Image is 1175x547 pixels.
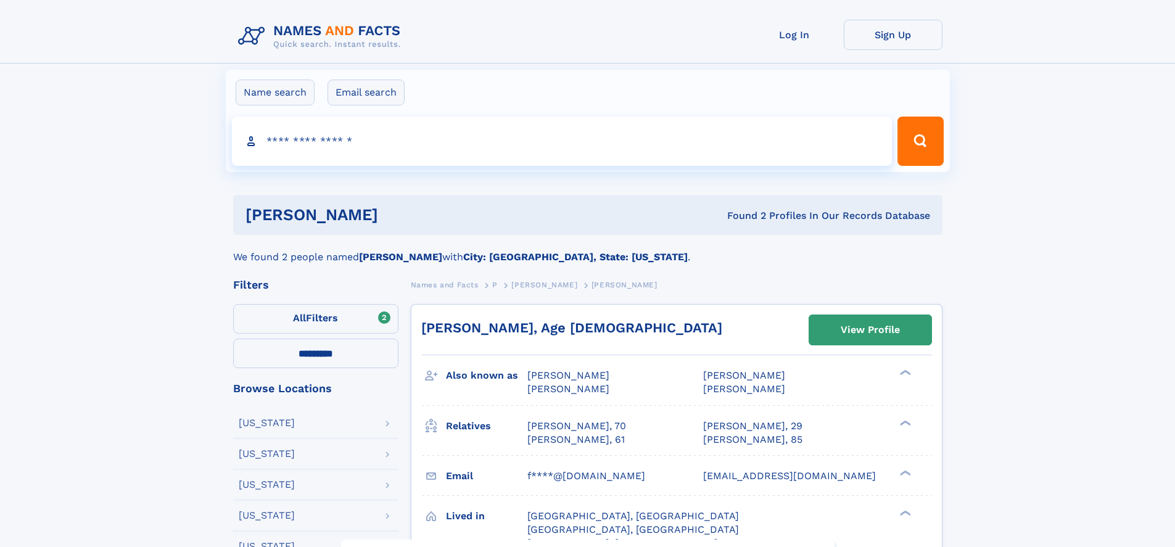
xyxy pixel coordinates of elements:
[359,251,442,263] b: [PERSON_NAME]
[511,281,577,289] span: [PERSON_NAME]
[492,281,498,289] span: P
[233,20,411,53] img: Logo Names and Facts
[897,369,912,377] div: ❯
[233,383,398,394] div: Browse Locations
[492,277,498,292] a: P
[897,509,912,517] div: ❯
[527,369,609,381] span: [PERSON_NAME]
[527,419,626,433] a: [PERSON_NAME], 70
[527,524,739,535] span: [GEOGRAPHIC_DATA], [GEOGRAPHIC_DATA]
[703,419,802,433] a: [PERSON_NAME], 29
[236,80,315,105] label: Name search
[841,316,900,344] div: View Profile
[511,277,577,292] a: [PERSON_NAME]
[527,433,625,446] a: [PERSON_NAME], 61
[232,117,893,166] input: search input
[703,470,876,482] span: [EMAIL_ADDRESS][DOMAIN_NAME]
[745,20,844,50] a: Log In
[328,80,405,105] label: Email search
[527,510,739,522] span: [GEOGRAPHIC_DATA], [GEOGRAPHIC_DATA]
[703,433,802,446] a: [PERSON_NAME], 85
[293,312,306,324] span: All
[239,511,295,520] div: [US_STATE]
[446,506,527,527] h3: Lived in
[233,304,398,334] label: Filters
[897,419,912,427] div: ❯
[446,466,527,487] h3: Email
[411,277,479,292] a: Names and Facts
[239,418,295,428] div: [US_STATE]
[446,365,527,386] h3: Also known as
[553,209,930,223] div: Found 2 Profiles In Our Records Database
[239,449,295,459] div: [US_STATE]
[239,480,295,490] div: [US_STATE]
[421,320,722,335] a: [PERSON_NAME], Age [DEMOGRAPHIC_DATA]
[809,315,931,345] a: View Profile
[463,251,688,263] b: City: [GEOGRAPHIC_DATA], State: [US_STATE]
[844,20,942,50] a: Sign Up
[703,369,785,381] span: [PERSON_NAME]
[233,235,942,265] div: We found 2 people named with .
[245,207,553,223] h1: [PERSON_NAME]
[233,279,398,290] div: Filters
[527,383,609,395] span: [PERSON_NAME]
[446,416,527,437] h3: Relatives
[897,117,943,166] button: Search Button
[897,469,912,477] div: ❯
[592,281,658,289] span: [PERSON_NAME]
[703,383,785,395] span: [PERSON_NAME]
